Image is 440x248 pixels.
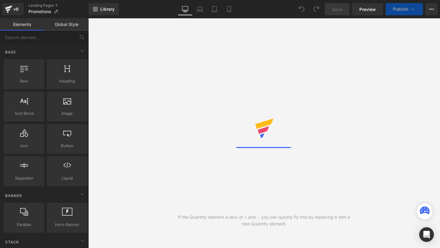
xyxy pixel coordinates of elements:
[49,143,86,149] span: Button
[386,3,423,15] button: Publish
[5,49,16,55] span: Base
[5,143,42,149] span: Icon
[359,6,376,13] span: Preview
[49,110,86,117] span: Image
[425,3,438,15] button: More
[310,3,322,15] button: Redo
[12,5,20,13] div: v6
[49,175,86,181] span: Liquid
[5,110,42,117] span: Text Block
[5,239,20,245] span: Stack
[49,221,86,228] span: Hero Banner
[176,214,352,227] div: If the Quantity element is lack of + and -, you can quickly fix this by replacing it with a new Q...
[28,9,51,14] span: Promotions
[222,3,237,15] a: Mobile
[193,3,207,15] a: Laptop
[332,6,342,13] span: Save
[44,18,89,31] a: Global Style
[207,3,222,15] a: Tablet
[5,193,23,199] span: Banner
[295,3,308,15] button: Undo
[5,78,42,84] span: Row
[5,221,42,228] span: Parallax
[178,3,193,15] a: Desktop
[2,3,24,15] a: v6
[89,3,119,15] a: New Library
[352,3,383,15] a: Preview
[49,78,86,84] span: Heading
[5,175,42,181] span: Separator
[28,3,89,8] a: Landing Pages
[100,6,115,12] span: Library
[393,7,408,12] span: Publish
[419,227,434,242] div: Open Intercom Messenger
